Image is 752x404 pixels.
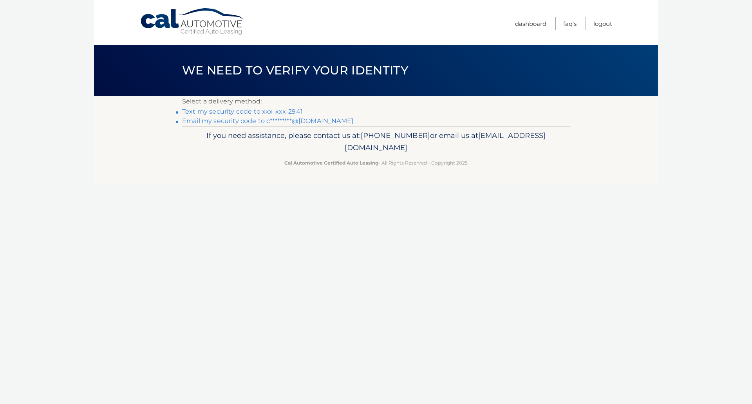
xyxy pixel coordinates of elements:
p: Select a delivery method: [182,96,570,107]
a: FAQ's [563,17,577,30]
p: - All Rights Reserved - Copyright 2025 [187,159,565,167]
a: Email my security code to c*********@[DOMAIN_NAME] [182,117,353,125]
span: [PHONE_NUMBER] [361,131,430,140]
p: If you need assistance, please contact us at: or email us at [187,129,565,154]
a: Cal Automotive [140,8,246,36]
a: Logout [593,17,612,30]
strong: Cal Automotive Certified Auto Leasing [284,160,378,166]
span: We need to verify your identity [182,63,408,78]
a: Dashboard [515,17,546,30]
a: Text my security code to xxx-xxx-2941 [182,108,303,115]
